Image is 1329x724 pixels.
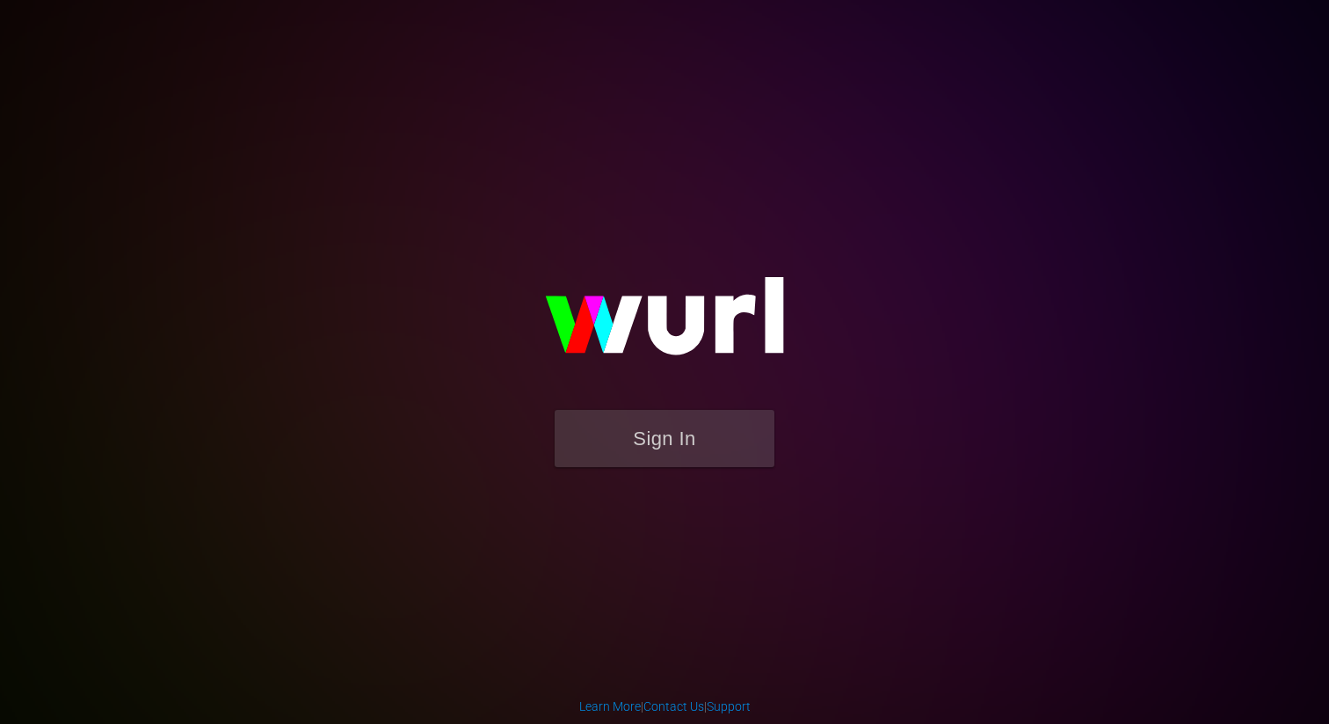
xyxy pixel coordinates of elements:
[555,410,774,467] button: Sign In
[489,239,840,410] img: wurl-logo-on-black-223613ac3d8ba8fe6dc639794a292ebdb59501304c7dfd60c99c58986ef67473.svg
[643,699,704,713] a: Contact Us
[579,699,641,713] a: Learn More
[579,698,751,715] div: | |
[707,699,751,713] a: Support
